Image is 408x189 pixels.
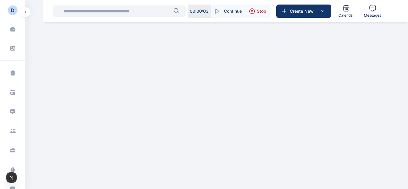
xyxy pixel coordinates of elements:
[364,13,381,18] span: Messages
[336,2,357,20] a: Calendar
[190,8,209,14] p: 00 : 00 : 03
[287,8,319,14] span: Create New
[338,13,354,18] span: Calendar
[224,8,242,14] span: Continue
[361,2,384,20] a: Messages
[276,5,331,18] button: Create New
[11,7,15,14] div: D
[257,8,266,14] span: Stop
[8,7,18,17] button: D
[211,5,245,18] button: Continue
[245,5,270,18] button: Stop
